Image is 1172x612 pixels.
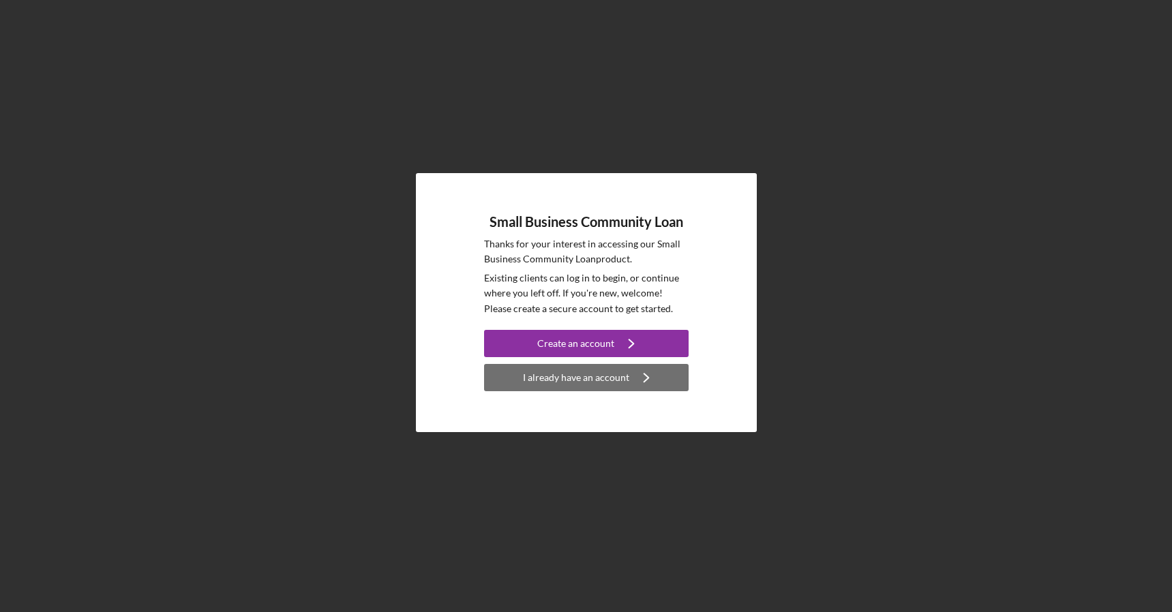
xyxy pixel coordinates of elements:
p: Thanks for your interest in accessing our Small Business Community Loan product. [484,236,689,267]
a: Create an account [484,330,689,361]
div: I already have an account [523,364,629,391]
div: Create an account [537,330,614,357]
button: Create an account [484,330,689,357]
h4: Small Business Community Loan [490,214,683,230]
button: I already have an account [484,364,689,391]
p: Existing clients can log in to begin, or continue where you left off. If you're new, welcome! Ple... [484,271,689,316]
